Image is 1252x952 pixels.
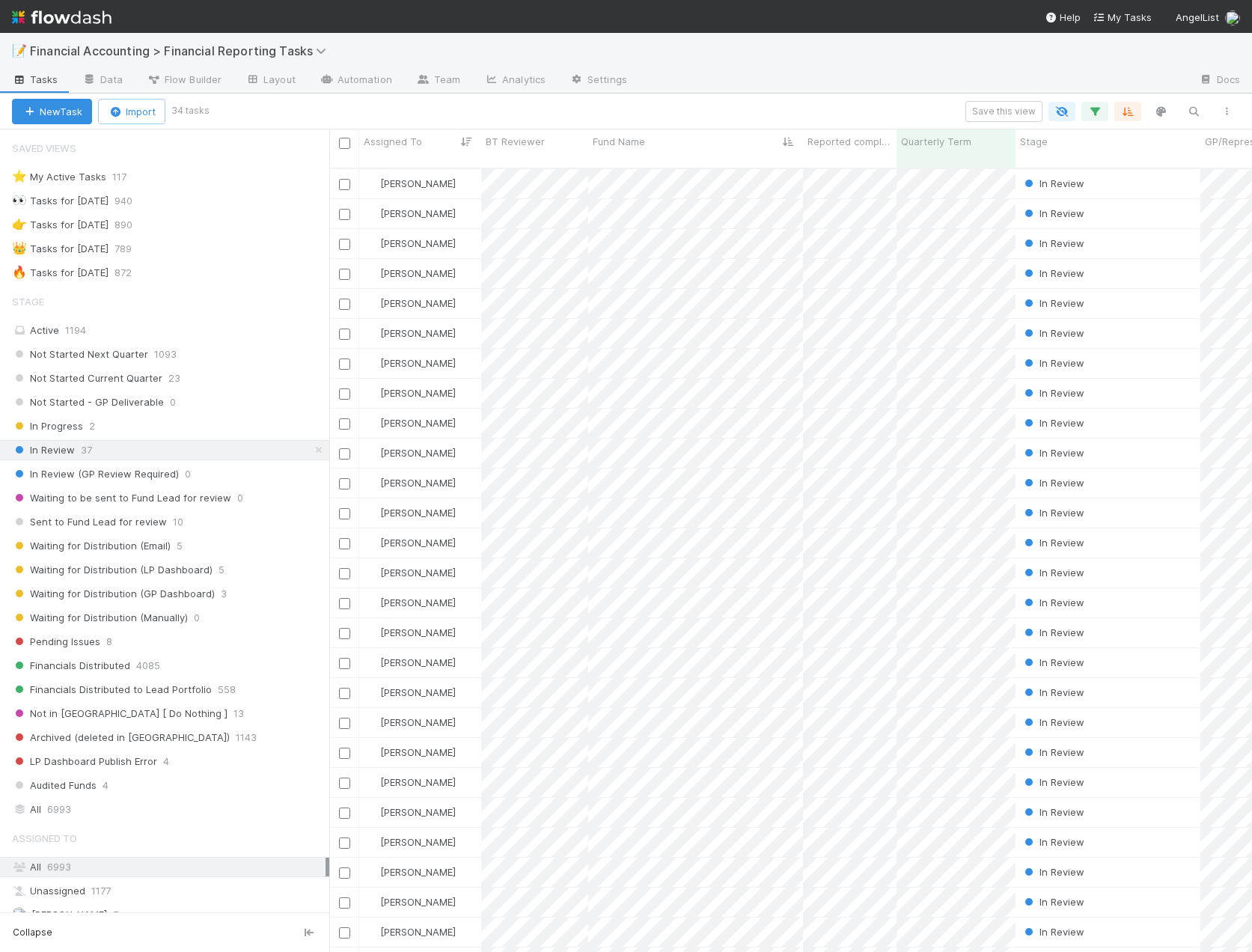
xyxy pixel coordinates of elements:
[365,595,456,610] div: [PERSON_NAME]
[366,357,378,369] img: avatar_c0d2ec3f-77e2-40ea-8107-ee7bdb5edede.png
[1022,806,1084,818] span: In Review
[365,475,456,490] div: [PERSON_NAME]
[366,237,378,249] img: avatar_c0d2ec3f-77e2-40ea-8107-ee7bdb5edede.png
[12,72,58,87] span: Tasks
[12,44,27,57] span: 📝
[364,134,422,149] span: Assigned To
[366,596,378,608] img: avatar_030f5503-c087-43c2-95d1-dd8963b2926c.png
[12,513,167,531] span: Sent to Fund Lead for review
[1176,11,1219,23] span: AngelList
[98,99,165,124] button: Import
[380,806,456,818] span: [PERSON_NAME]
[380,327,456,339] span: [PERSON_NAME]
[472,69,558,93] a: Analytics
[365,296,456,311] div: [PERSON_NAME]
[365,655,456,670] div: [PERSON_NAME]
[12,133,76,163] span: Saved Views
[365,864,456,879] div: [PERSON_NAME]
[113,906,118,924] span: 7
[339,388,350,400] input: Toggle Row Selected
[1022,505,1084,520] div: In Review
[1022,745,1084,760] div: In Review
[380,387,456,399] span: [PERSON_NAME]
[365,625,456,640] div: [PERSON_NAME]
[339,478,350,489] input: Toggle Row Selected
[147,72,222,87] span: Flow Builder
[339,688,350,699] input: Toggle Row Selected
[177,537,183,555] span: 5
[1022,864,1084,879] div: In Review
[12,823,77,853] span: Assigned To
[12,168,106,186] div: My Active Tasks
[1022,565,1084,580] div: In Review
[339,508,350,519] input: Toggle Row Selected
[366,836,378,848] img: avatar_030f5503-c087-43c2-95d1-dd8963b2926c.png
[339,837,350,849] input: Toggle Row Selected
[365,326,456,341] div: [PERSON_NAME]
[12,800,326,819] div: All
[30,43,334,58] span: Financial Accounting > Financial Reporting Tasks
[380,507,456,519] span: [PERSON_NAME]
[380,836,456,848] span: [PERSON_NAME]
[365,834,456,849] div: [PERSON_NAME]
[12,321,326,340] div: Active
[380,567,456,579] span: [PERSON_NAME]
[1022,387,1084,399] span: In Review
[233,704,244,723] span: 13
[194,608,200,627] span: 0
[1022,866,1084,878] span: In Review
[1022,685,1084,700] div: In Review
[1022,357,1084,369] span: In Review
[339,867,350,879] input: Toggle Row Selected
[1022,266,1084,281] div: In Review
[12,537,171,555] span: Waiting for Distribution (Email)
[366,746,378,758] img: avatar_030f5503-c087-43c2-95d1-dd8963b2926c.png
[168,369,180,388] span: 23
[365,266,456,281] div: [PERSON_NAME]
[1022,535,1084,550] div: In Review
[339,269,350,280] input: Toggle Row Selected
[12,680,212,699] span: Financials Distributed to Lead Portfolio
[380,656,456,668] span: [PERSON_NAME]
[365,775,456,790] div: [PERSON_NAME]
[218,680,236,699] span: 558
[1022,775,1084,790] div: In Review
[366,207,378,219] img: avatar_c0d2ec3f-77e2-40ea-8107-ee7bdb5edede.png
[365,176,456,191] div: [PERSON_NAME]
[366,177,378,189] img: avatar_c0d2ec3f-77e2-40ea-8107-ee7bdb5edede.png
[366,327,378,339] img: avatar_c0d2ec3f-77e2-40ea-8107-ee7bdb5edede.png
[366,926,378,938] img: avatar_030f5503-c087-43c2-95d1-dd8963b2926c.png
[12,263,109,282] div: Tasks for [DATE]
[1022,776,1084,788] span: In Review
[12,465,179,483] span: In Review (GP Review Required)
[136,656,160,675] span: 4085
[1022,445,1084,460] div: In Review
[380,447,456,459] span: [PERSON_NAME]
[1022,507,1084,519] span: In Review
[339,628,350,639] input: Toggle Row Selected
[366,267,378,279] img: avatar_c0d2ec3f-77e2-40ea-8107-ee7bdb5edede.png
[185,465,191,483] span: 0
[339,358,350,370] input: Toggle Row Selected
[404,69,472,93] a: Team
[1022,596,1084,608] span: In Review
[366,776,378,788] img: avatar_030f5503-c087-43c2-95d1-dd8963b2926c.png
[12,858,326,876] div: All
[380,267,456,279] span: [PERSON_NAME]
[12,170,27,183] span: ⭐
[380,417,456,429] span: [PERSON_NAME]
[12,218,27,231] span: 👉
[13,926,52,939] span: Collapse
[339,418,350,430] input: Toggle Row Selected
[12,704,228,723] span: Not in [GEOGRAPHIC_DATA] [ Do Nothing ]
[558,69,639,93] a: Settings
[12,239,109,258] div: Tasks for [DATE]
[339,209,350,220] input: Toggle Row Selected
[1022,655,1084,670] div: In Review
[366,626,378,638] img: avatar_030f5503-c087-43c2-95d1-dd8963b2926c.png
[219,561,225,579] span: 5
[237,489,243,507] span: 0
[1022,836,1084,848] span: In Review
[106,632,112,651] span: 8
[12,266,27,278] span: 🔥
